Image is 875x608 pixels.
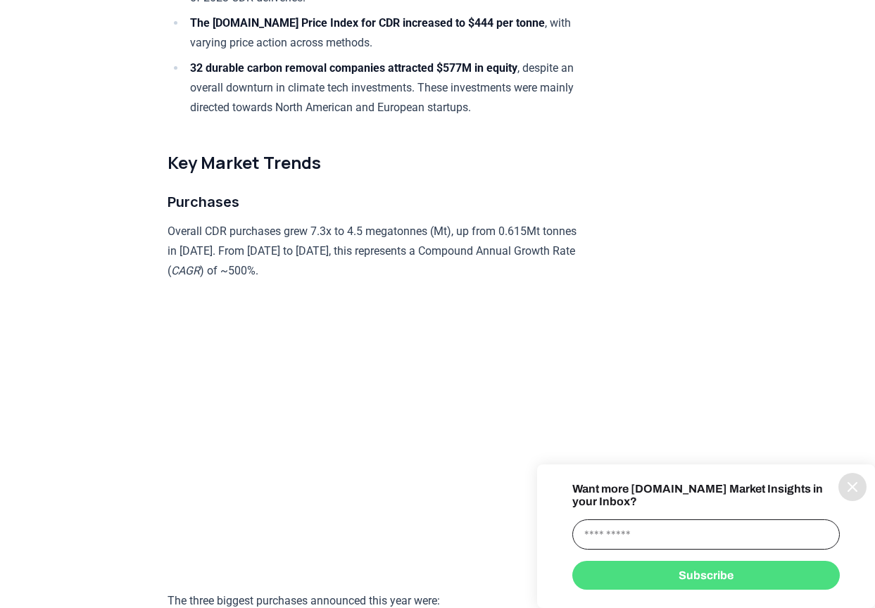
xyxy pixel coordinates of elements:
[186,58,579,118] li: , despite an overall downturn in climate tech investments. These investments were mainly directed...
[190,61,517,75] strong: 32 durable carbon removal companies attracted $577M in equity
[168,151,579,174] h2: Key Market Trends
[168,222,579,281] p: Overall CDR purchases grew 7.3x to 4.5 megatonnes (Mt), up from 0.615Mt tonnes in [DATE]. From [D...
[171,264,200,277] em: CAGR
[168,191,579,213] h3: Purchases
[190,16,545,30] strong: The [DOMAIN_NAME] Price Index for CDR increased to $444 per tonne
[186,13,579,53] li: , with varying price action across methods.
[168,295,590,577] iframe: Column Chart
